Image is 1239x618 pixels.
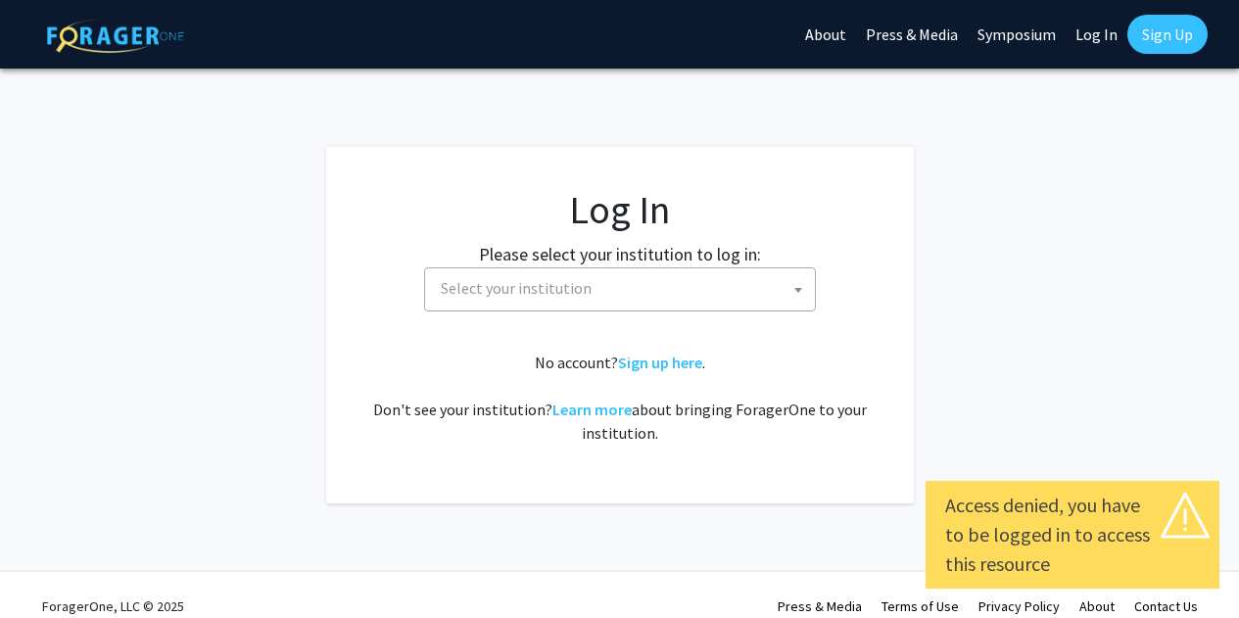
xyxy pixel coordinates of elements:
[945,491,1200,579] div: Access denied, you have to be logged in to access this resource
[1127,15,1208,54] a: Sign Up
[618,353,702,372] a: Sign up here
[441,278,592,298] span: Select your institution
[882,597,959,615] a: Terms of Use
[1134,597,1198,615] a: Contact Us
[47,19,184,53] img: ForagerOne Logo
[479,241,761,267] label: Please select your institution to log in:
[552,400,632,419] a: Learn more about bringing ForagerOne to your institution
[778,597,862,615] a: Press & Media
[433,268,815,309] span: Select your institution
[978,597,1060,615] a: Privacy Policy
[1079,597,1115,615] a: About
[424,267,816,311] span: Select your institution
[365,186,875,233] h1: Log In
[365,351,875,445] div: No account? . Don't see your institution? about bringing ForagerOne to your institution.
